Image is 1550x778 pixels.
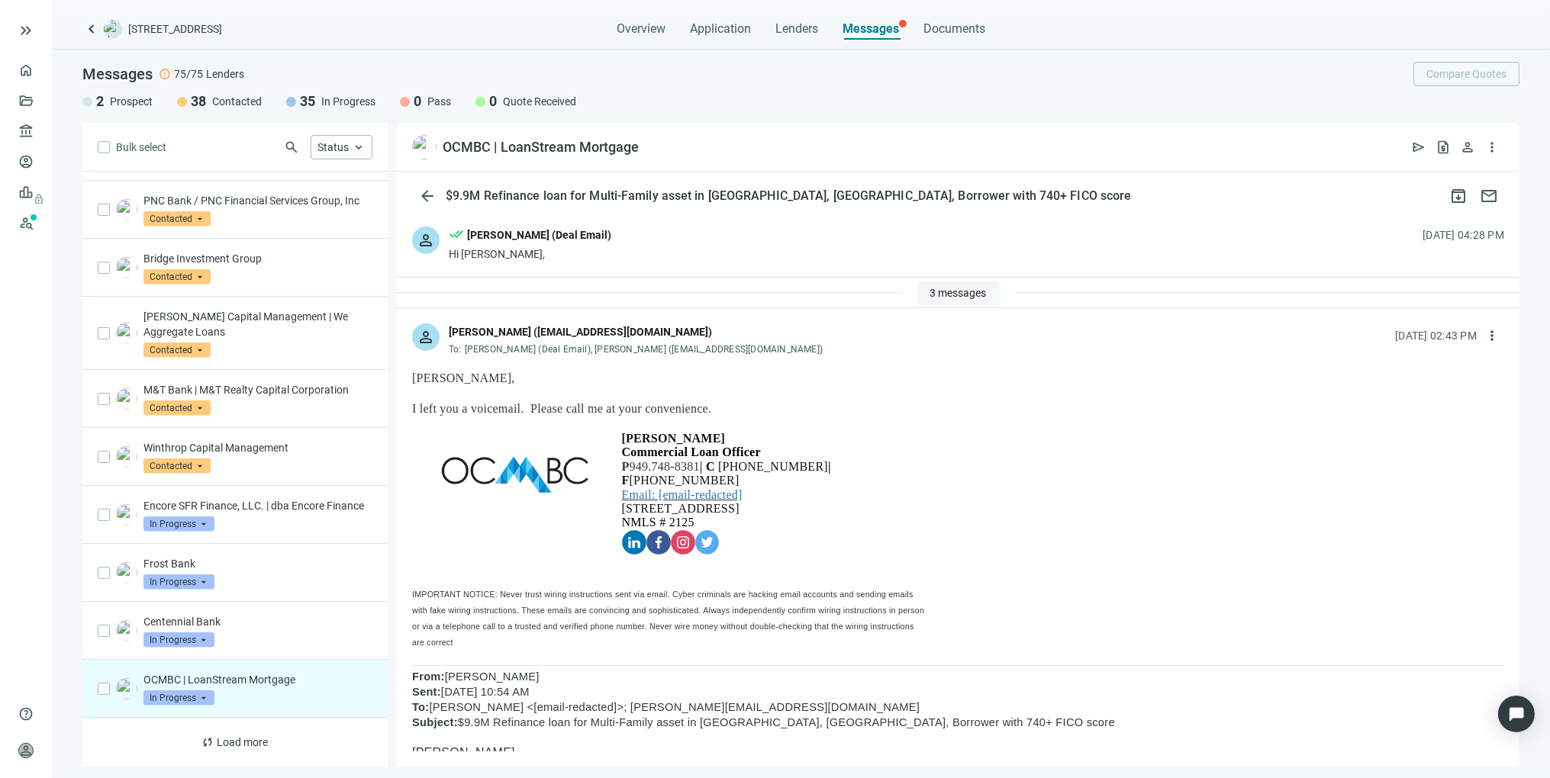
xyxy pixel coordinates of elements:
[449,246,611,262] div: Hi [PERSON_NAME],
[116,620,137,641] img: 8b7b1265-59e3-45de-94bc-84e4c3c798eb.png
[1411,140,1426,155] span: send
[82,20,101,38] a: keyboard_arrow_left
[143,440,372,455] p: Winthrop Capital Management
[1431,135,1455,159] button: request_quote
[174,66,203,82] span: 75/75
[1480,187,1498,205] span: mail
[1443,181,1474,211] button: archive
[143,458,211,474] span: Contacted
[930,287,987,299] span: 3 messages
[143,672,372,687] p: OCMBC | LoanStream Mortgage
[96,92,104,111] span: 2
[1436,140,1451,155] span: request_quote
[143,382,372,397] p: M&T Bank | M&T Realty Capital Corporation
[923,21,985,37] span: Documents
[1480,323,1504,348] button: more_vert
[116,678,137,699] img: f96e009a-fb38-497d-b46b-ebf4f3a57aeb
[104,20,122,38] img: deal-logo
[317,141,349,153] span: Status
[143,309,372,339] p: [PERSON_NAME] Capital Management | We Aggregate Loans
[218,736,269,748] span: Load more
[1449,187,1468,205] span: archive
[1413,62,1519,86] button: Compare Quotes
[690,21,751,37] span: Application
[17,21,35,40] button: keyboard_double_arrow_right
[418,187,437,205] span: arrow_back
[189,730,282,754] button: syncLoad more
[143,556,372,571] p: Frost Bank
[321,94,375,109] span: In Progress
[412,135,437,159] img: f96e009a-fb38-497d-b46b-ebf4f3a57aeb
[449,227,464,246] span: done_all
[18,743,34,758] span: person
[82,65,153,83] span: Messages
[1407,135,1431,159] button: send
[300,92,315,111] span: 35
[1498,696,1535,732] div: Open Intercom Messenger
[775,21,818,37] span: Lenders
[414,92,421,111] span: 0
[206,66,244,82] span: Lenders
[143,251,372,266] p: Bridge Investment Group
[143,516,214,532] span: In Progress
[143,498,372,513] p: Encore SFR Finance, LLC. | dba Encore Finance
[116,446,137,468] img: 483e6c55-42f1-43d7-ad52-23fd139b9025
[284,140,299,155] span: search
[202,736,214,748] span: sync
[159,68,171,80] span: error
[143,574,214,590] span: In Progress
[143,632,214,648] span: In Progress
[143,342,211,358] span: Contacted
[427,94,451,109] span: Pass
[843,21,899,36] span: Messages
[143,400,211,416] span: Contacted
[465,344,823,355] span: [PERSON_NAME] (Deal Email), [PERSON_NAME] ([EMAIL_ADDRESS][DOMAIN_NAME])
[116,562,137,583] img: 0e0b86d3-5325-419e-b209-4ac6523a8ffb
[443,138,639,156] div: OCMBC | LoanStream Mortgage
[116,388,137,410] img: 39cb1f5e-40e8-4d63-a12f-5165fe7aa5cb.png
[489,92,497,111] span: 0
[1460,140,1475,155] span: person
[917,281,1000,305] button: 3 messages
[116,139,166,156] span: Bulk select
[143,193,372,208] p: PNC Bank / PNC Financial Services Group, Inc
[116,257,137,278] img: e420f06c-d2d7-436e-bb69-4905e70a256b
[116,323,137,344] img: c20e873f-ab48-4e50-a8a7-8a96af75cef0
[1455,135,1480,159] button: person
[1474,181,1504,211] button: mail
[467,227,611,243] div: [PERSON_NAME] (Deal Email)
[143,211,211,227] span: Contacted
[449,343,827,355] div: To:
[503,94,576,109] span: Quote Received
[1423,227,1504,243] div: [DATE] 04:28 PM
[116,199,137,220] img: 33893857-8396-4680-8765-5124c06d9744.png
[116,504,137,526] img: 5a933591-b49e-4bc5-8637-7ff646d12ca0
[128,21,222,37] span: [STREET_ADDRESS]
[617,21,665,37] span: Overview
[417,231,435,249] span: person
[143,269,211,285] span: Contacted
[143,614,372,629] p: Centennial Bank
[191,92,206,111] span: 38
[18,706,34,722] span: help
[443,188,1134,204] div: $9.9M Refinance loan for Multi-Family asset in [GEOGRAPHIC_DATA], [GEOGRAPHIC_DATA], Borrower wit...
[412,181,443,211] button: arrow_back
[1395,327,1477,344] div: [DATE] 02:43 PM
[212,94,262,109] span: Contacted
[1484,140,1500,155] span: more_vert
[110,94,153,109] span: Prospect
[352,140,366,154] span: keyboard_arrow_up
[1480,135,1504,159] button: more_vert
[417,328,435,346] span: person
[449,323,712,340] div: [PERSON_NAME] ([EMAIL_ADDRESS][DOMAIN_NAME])
[1484,328,1500,343] span: more_vert
[143,690,214,706] span: In Progress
